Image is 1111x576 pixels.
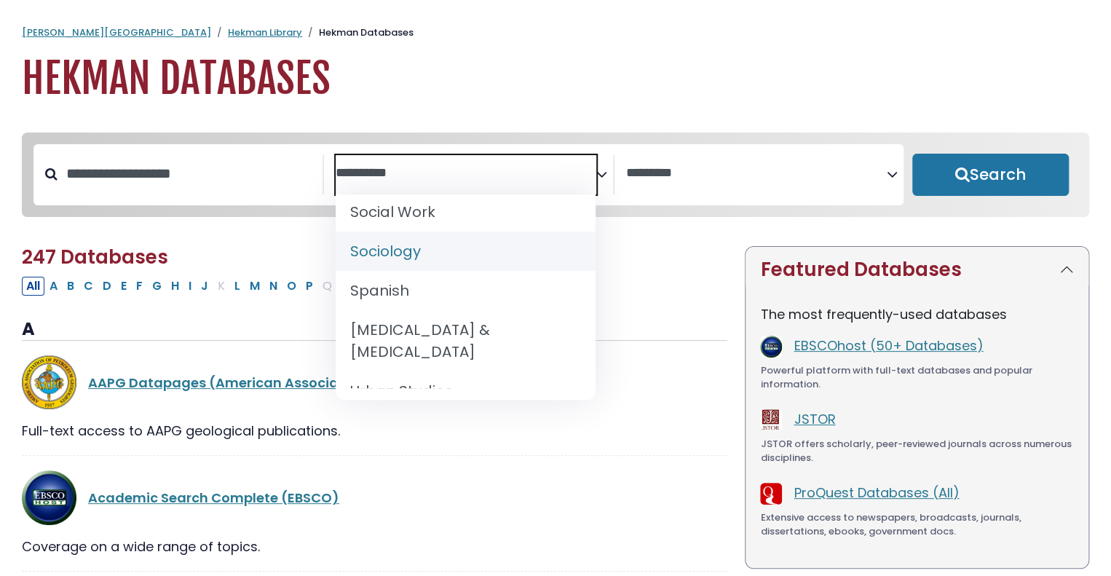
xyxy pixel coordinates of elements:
button: Filter Results N [265,277,282,296]
textarea: Search [626,166,887,181]
button: Filter Results O [282,277,301,296]
button: Filter Results A [45,277,62,296]
div: Full-text access to AAPG geological publications. [22,421,727,441]
li: [MEDICAL_DATA] & [MEDICAL_DATA] [336,310,596,371]
li: Spanish [336,271,596,310]
input: Search database by title or keyword [58,162,323,186]
button: Filter Results H [167,277,183,296]
button: Filter Results E [116,277,131,296]
button: Filter Results P [301,277,317,296]
li: Social Work [336,192,596,232]
a: ProQuest Databases (All) [794,484,959,502]
div: Extensive access to newspapers, broadcasts, journals, dissertations, ebooks, government docs. [760,510,1074,539]
button: Filter Results G [148,277,166,296]
button: Filter Results M [245,277,264,296]
div: JSTOR offers scholarly, peer-reviewed journals across numerous disciplines. [760,437,1074,465]
button: Submit for Search Results [912,154,1069,196]
a: AAPG Datapages (American Association of Petroleum Geologists) [88,374,539,392]
button: Filter Results J [197,277,213,296]
span: 247 Databases [22,244,168,270]
a: [PERSON_NAME][GEOGRAPHIC_DATA] [22,25,211,39]
textarea: Search [336,166,596,181]
a: JSTOR [794,410,835,428]
nav: breadcrumb [22,25,1089,40]
a: EBSCOhost (50+ Databases) [794,336,983,355]
li: Sociology [336,232,596,271]
button: Filter Results L [230,277,245,296]
button: Filter Results C [79,277,98,296]
a: Hekman Library [228,25,302,39]
h1: Hekman Databases [22,55,1089,103]
button: Featured Databases [746,247,1088,293]
button: Filter Results F [132,277,147,296]
li: Hekman Databases [302,25,414,40]
button: Filter Results D [98,277,116,296]
h3: A [22,319,727,341]
div: Alpha-list to filter by first letter of database name [22,276,513,294]
p: The most frequently-used databases [760,304,1074,324]
button: All [22,277,44,296]
button: Filter Results B [63,277,79,296]
a: Academic Search Complete (EBSCO) [88,489,339,507]
li: Urban Studies [336,371,596,411]
button: Filter Results I [184,277,196,296]
div: Coverage on a wide range of topics. [22,537,727,556]
div: Powerful platform with full-text databases and popular information. [760,363,1074,392]
nav: Search filters [22,133,1089,217]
